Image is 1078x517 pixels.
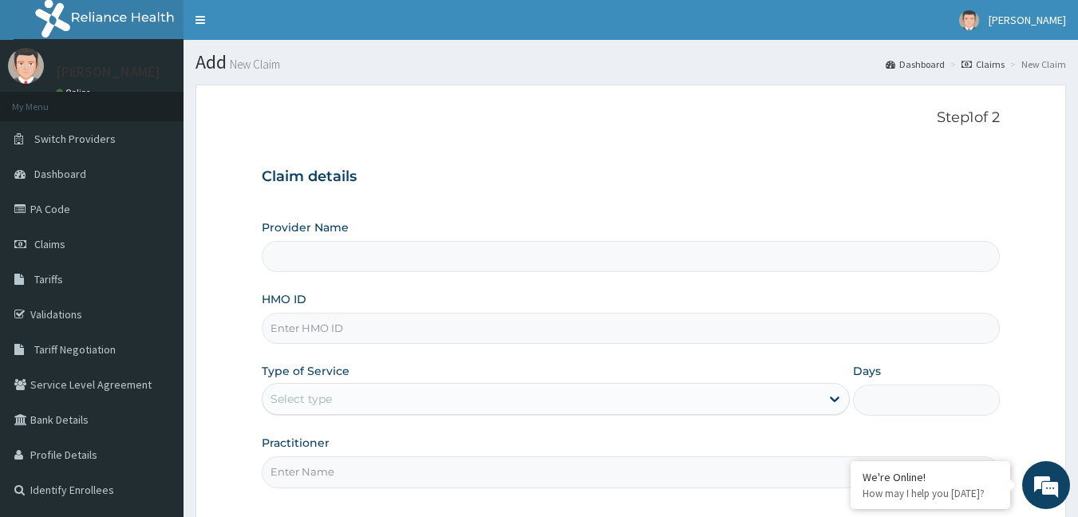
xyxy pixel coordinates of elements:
a: Claims [962,57,1005,71]
div: Select type [270,391,332,407]
img: User Image [959,10,979,30]
label: Type of Service [262,363,349,379]
img: User Image [8,48,44,84]
label: HMO ID [262,291,306,307]
a: Dashboard [886,57,945,71]
span: [PERSON_NAME] [989,13,1066,27]
a: Online [56,87,94,98]
span: Switch Providers [34,132,116,146]
h3: Claim details [262,168,1001,186]
div: We're Online! [863,470,998,484]
input: Enter HMO ID [262,313,1001,344]
h1: Add [195,52,1066,73]
label: Days [853,363,881,379]
small: New Claim [227,58,280,70]
p: Step 1 of 2 [262,109,1001,127]
input: Enter Name [262,456,1001,487]
label: Provider Name [262,219,349,235]
label: Practitioner [262,435,330,451]
p: [PERSON_NAME] [56,65,160,79]
p: How may I help you today? [863,487,998,500]
li: New Claim [1006,57,1066,71]
span: Tariff Negotiation [34,342,116,357]
span: Claims [34,237,65,251]
span: Dashboard [34,167,86,181]
span: Tariffs [34,272,63,286]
